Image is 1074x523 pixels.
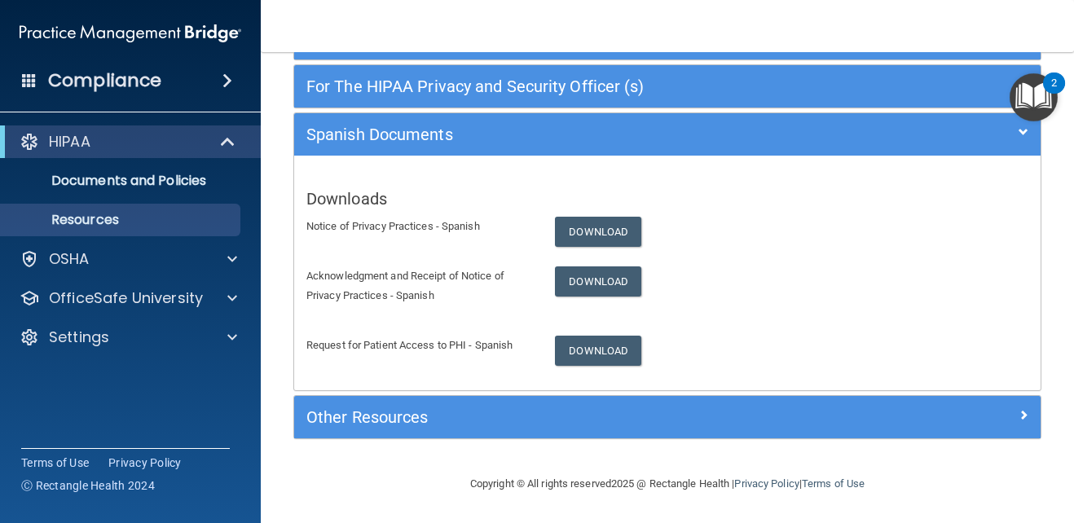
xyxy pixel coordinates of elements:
h5: Spanish Documents [306,125,842,143]
a: Settings [20,327,237,347]
a: Download [555,336,641,366]
a: Privacy Policy [734,477,799,490]
p: Notice of Privacy Practices - Spanish [306,217,530,236]
h5: Downloads [306,190,1028,208]
p: OSHA [49,249,90,269]
p: Acknowledgment and Receipt of Notice of Privacy Practices - Spanish [306,266,530,305]
a: Terms of Use [802,477,865,490]
a: OSHA [20,249,237,269]
p: OfficeSafe University [49,288,203,308]
p: Documents and Policies [11,173,233,189]
div: Copyright © All rights reserved 2025 @ Rectangle Health | | [370,458,965,510]
a: Download [555,266,641,297]
button: Open Resource Center, 2 new notifications [1010,73,1058,121]
p: Settings [49,327,109,347]
p: HIPAA [49,132,90,152]
a: For The HIPAA Privacy and Security Officer (s) [306,73,1028,99]
span: Ⓒ Rectangle Health 2024 [21,477,155,494]
a: Spanish Documents [306,121,1028,147]
a: Download [555,217,641,247]
h5: Other Resources [306,408,842,426]
a: Privacy Policy [108,455,182,471]
p: Request for Patient Access to PHI - Spanish [306,336,530,355]
p: Resources [11,212,233,228]
h5: For The HIPAA Privacy and Security Officer (s) [306,77,842,95]
div: 2 [1051,83,1057,104]
a: OfficeSafe University [20,288,237,308]
img: PMB logo [20,17,241,50]
h4: Compliance [48,69,161,92]
a: Other Resources [306,404,1028,430]
a: Terms of Use [21,455,89,471]
a: HIPAA [20,132,236,152]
